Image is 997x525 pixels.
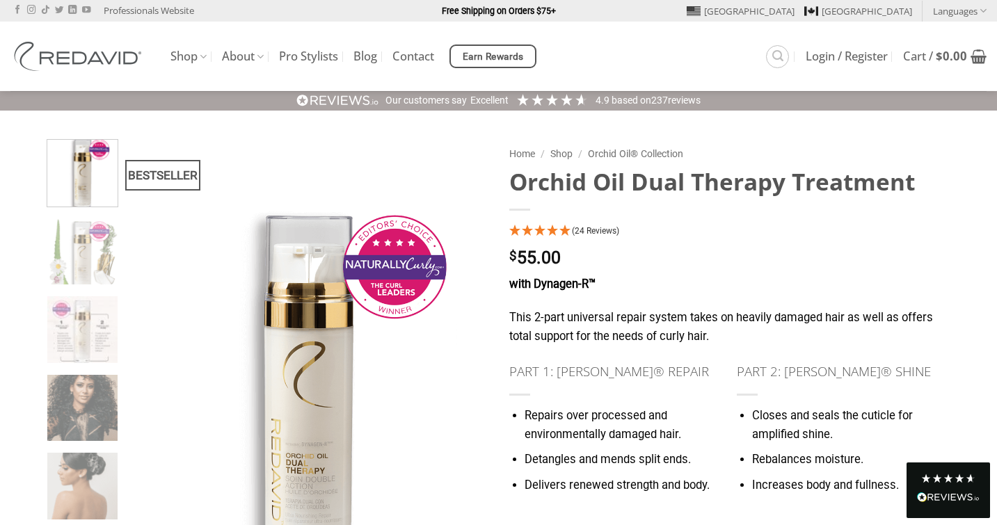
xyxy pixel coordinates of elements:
span: (24 Reviews) [572,226,619,236]
a: Shop [550,148,573,159]
li: Increases body and fullness. [752,476,944,495]
div: Read All Reviews [907,462,990,518]
h1: Orchid Oil Dual Therapy Treatment [509,167,944,197]
span: $ [936,48,943,64]
span: Earn Rewards [463,49,524,65]
img: REDAVID Salon Products | United States [10,42,150,71]
a: About [222,43,264,70]
a: Earn Rewards [449,45,536,68]
img: REVIEWS.io [917,492,980,502]
h4: PART 2: [PERSON_NAME]® SHINE [737,361,944,382]
a: Login / Register [806,44,888,69]
strong: Free Shipping on Orders $75+ [442,6,556,16]
a: Follow on Twitter [55,6,63,15]
a: View cart [903,41,987,72]
li: Detangles and mends split ends. [524,451,716,470]
li: Repairs over processed and environmentally damaged hair. [524,407,716,444]
strong: with Dynagen-R™ [509,277,596,291]
a: [GEOGRAPHIC_DATA] [687,1,795,22]
img: REVIEWS.io [296,94,378,107]
span: $ [509,250,517,263]
bdi: 0.00 [936,48,967,64]
a: Follow on Instagram [27,6,35,15]
a: Follow on LinkedIn [68,6,77,15]
li: Rebalances moisture. [752,451,944,470]
span: Based on [612,95,651,106]
h4: PART 1: [PERSON_NAME]® REPAIR [509,361,717,382]
span: / [578,148,582,159]
span: Login / Register [806,51,888,62]
div: 4.8 Stars [920,473,976,484]
nav: Breadcrumb [509,146,944,162]
a: Languages [933,1,987,21]
a: Follow on TikTok [41,6,49,15]
a: Home [509,148,535,159]
div: 4.92 Stars [516,92,589,107]
span: Cart / [903,51,967,62]
a: Pro Stylists [279,44,338,69]
span: 237 [651,95,668,106]
a: Search [766,45,789,68]
img: REDAVID Orchid Oil Dual Therapy ~ Award Winning Curl Care [47,136,118,207]
a: Follow on YouTube [82,6,90,15]
div: Our customers say [385,94,467,108]
div: Read All Reviews [917,490,980,508]
a: Shop [170,43,207,70]
a: Follow on Facebook [13,6,22,15]
li: Closes and seals the cuticle for amplified shine. [752,407,944,444]
li: Delivers renewed strength and body. [524,476,716,495]
p: This 2-part universal repair system takes on heavily damaged hair as well as offers total support... [509,309,944,346]
div: 4.92 Stars - 24 Reviews [509,223,944,241]
div: Excellent [470,94,509,108]
bdi: 55.00 [509,248,561,268]
span: 4.9 [596,95,612,106]
span: / [541,148,545,159]
a: Blog [353,44,377,69]
a: [GEOGRAPHIC_DATA] [804,1,912,22]
a: Contact [392,44,434,69]
img: REDAVID Orchid Oil Dual Therapy ~ Award Winning Curl Care [47,218,118,289]
a: Orchid Oil® Collection [588,148,683,159]
span: reviews [668,95,701,106]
